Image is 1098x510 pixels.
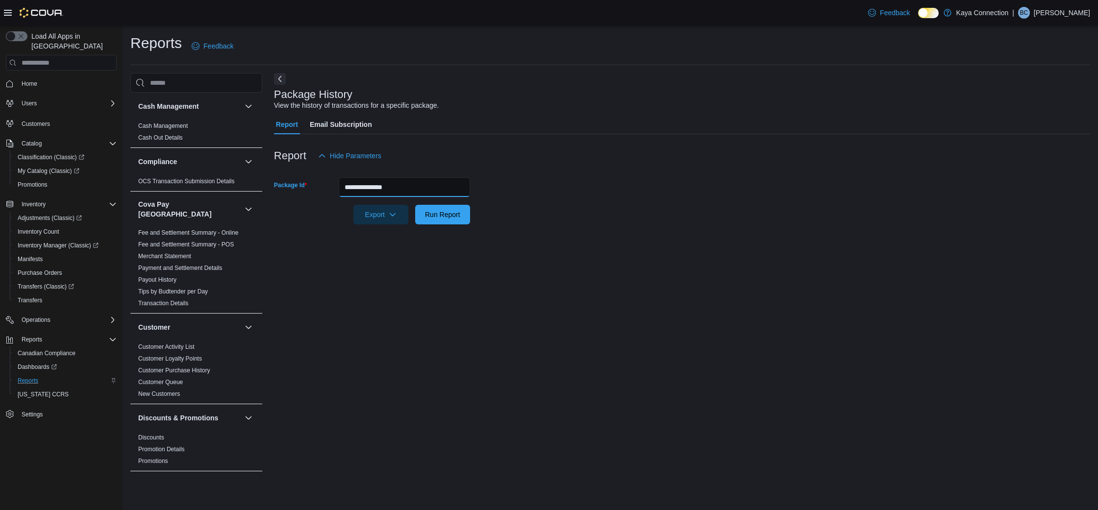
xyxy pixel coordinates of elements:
[14,212,86,224] a: Adjustments (Classic)
[14,389,117,400] span: Washington CCRS
[138,390,180,397] a: New Customers
[138,378,183,386] span: Customer Queue
[18,97,117,109] span: Users
[14,179,117,191] span: Promotions
[20,8,63,18] img: Cova
[138,379,183,386] a: Customer Queue
[18,181,48,189] span: Promotions
[14,361,61,373] a: Dashboards
[14,165,83,177] a: My Catalog (Classic)
[18,409,47,420] a: Settings
[10,178,121,192] button: Promotions
[18,167,79,175] span: My Catalog (Classic)
[14,281,78,292] a: Transfers (Classic)
[18,363,57,371] span: Dashboards
[243,203,254,215] button: Cova Pay [GEOGRAPHIC_DATA]
[330,151,381,161] span: Hide Parameters
[138,157,177,167] h3: Compliance
[1020,7,1028,19] span: BC
[274,150,306,162] h3: Report
[243,100,254,112] button: Cash Management
[18,390,69,398] span: [US_STATE] CCRS
[359,205,402,224] span: Export
[14,226,63,238] a: Inventory Count
[22,80,37,88] span: Home
[22,200,46,208] span: Inventory
[18,242,99,249] span: Inventory Manager (Classic)
[2,76,121,91] button: Home
[203,41,233,51] span: Feedback
[14,347,117,359] span: Canadian Compliance
[130,175,262,191] div: Compliance
[138,265,222,271] a: Payment and Settlement Details
[18,269,62,277] span: Purchase Orders
[138,134,183,141] a: Cash Out Details
[10,150,121,164] a: Classification (Classic)
[14,253,47,265] a: Manifests
[18,77,117,90] span: Home
[22,140,42,147] span: Catalog
[22,336,42,343] span: Reports
[138,322,170,332] h3: Customer
[138,252,191,260] span: Merchant Statement
[353,205,408,224] button: Export
[243,321,254,333] button: Customer
[18,198,117,210] span: Inventory
[138,445,185,453] span: Promotion Details
[274,73,286,85] button: Next
[14,151,88,163] a: Classification (Classic)
[130,120,262,147] div: Cash Management
[243,156,254,168] button: Compliance
[10,252,121,266] button: Manifests
[14,267,66,279] a: Purchase Orders
[130,227,262,313] div: Cova Pay [GEOGRAPHIC_DATA]
[274,89,352,100] h3: Package History
[22,120,50,128] span: Customers
[138,288,208,295] span: Tips by Budtender per Day
[138,122,188,130] span: Cash Management
[18,314,117,326] span: Operations
[10,266,121,280] button: Purchase Orders
[10,388,121,401] button: [US_STATE] CCRS
[130,432,262,471] div: Discounts & Promotions
[1012,7,1014,19] p: |
[138,229,239,236] a: Fee and Settlement Summary - Online
[18,138,117,149] span: Catalog
[10,360,121,374] a: Dashboards
[138,241,234,248] a: Fee and Settlement Summary - POS
[138,178,235,185] a: OCS Transaction Submission Details
[14,253,117,265] span: Manifests
[14,375,117,387] span: Reports
[130,341,262,404] div: Customer
[10,164,121,178] a: My Catalog (Classic)
[138,413,241,423] button: Discounts & Promotions
[14,240,117,251] span: Inventory Manager (Classic)
[18,78,41,90] a: Home
[864,3,914,23] a: Feedback
[14,212,117,224] span: Adjustments (Classic)
[138,199,241,219] button: Cova Pay [GEOGRAPHIC_DATA]
[188,36,237,56] a: Feedback
[138,288,208,295] a: Tips by Budtender per Day
[14,389,73,400] a: [US_STATE] CCRS
[14,267,117,279] span: Purchase Orders
[14,179,51,191] a: Promotions
[1034,7,1090,19] p: [PERSON_NAME]
[918,18,919,19] span: Dark Mode
[138,343,195,350] a: Customer Activity List
[880,8,910,18] span: Feedback
[138,134,183,142] span: Cash Out Details
[138,101,241,111] button: Cash Management
[10,280,121,293] a: Transfers (Classic)
[138,276,176,284] span: Payout History
[138,276,176,283] a: Payout History
[138,434,164,441] span: Discounts
[18,228,59,236] span: Inventory Count
[2,97,121,110] button: Users
[138,177,235,185] span: OCS Transaction Submission Details
[138,322,241,332] button: Customer
[138,101,199,111] h3: Cash Management
[18,283,74,291] span: Transfers (Classic)
[18,349,75,357] span: Canadian Compliance
[10,346,121,360] button: Canadian Compliance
